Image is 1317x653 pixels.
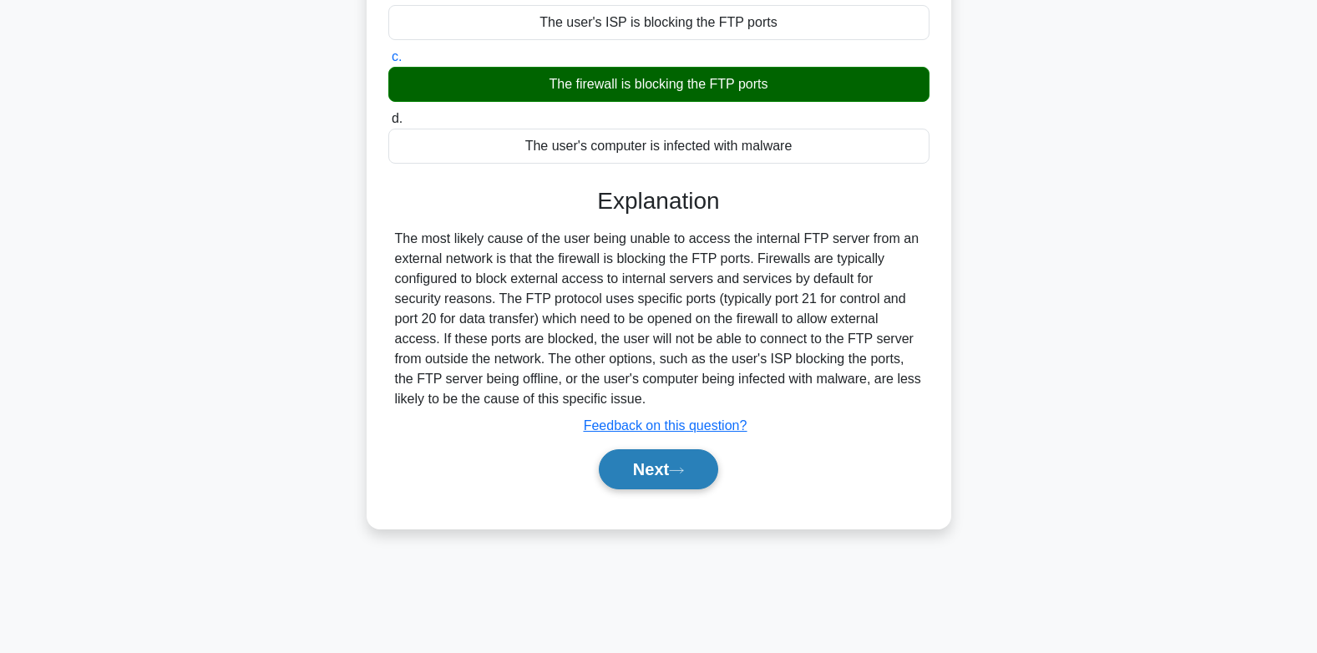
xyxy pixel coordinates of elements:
[599,449,718,489] button: Next
[392,49,402,63] span: c.
[395,229,923,409] div: The most likely cause of the user being unable to access the internal FTP server from an external...
[388,129,929,164] div: The user's computer is infected with malware
[584,418,747,433] a: Feedback on this question?
[392,111,403,125] span: d.
[388,5,929,40] div: The user's ISP is blocking the FTP ports
[388,67,929,102] div: The firewall is blocking the FTP ports
[398,187,919,215] h3: Explanation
